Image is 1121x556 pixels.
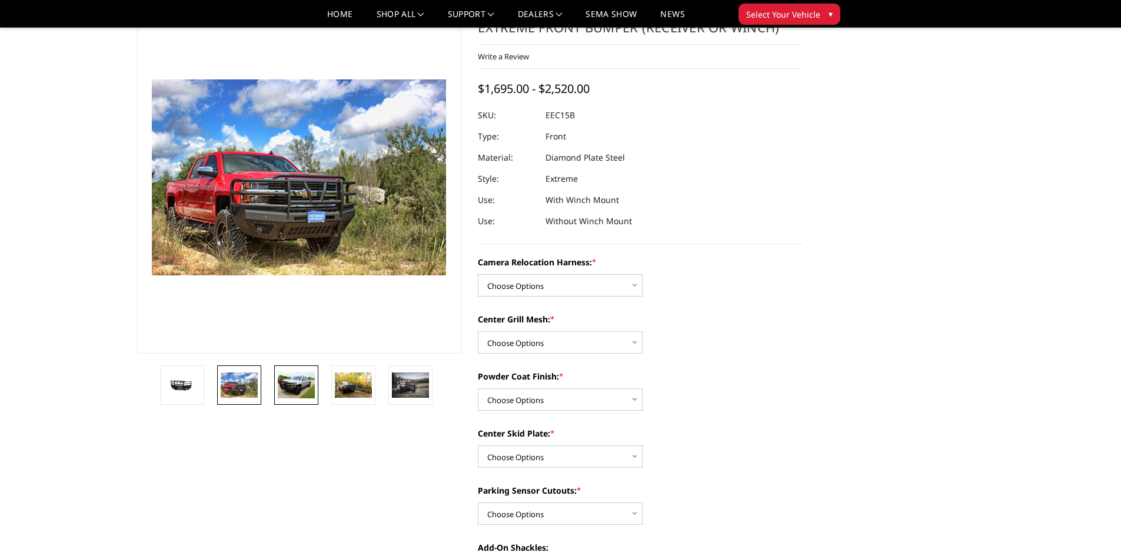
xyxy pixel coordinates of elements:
[518,10,563,27] a: Dealers
[478,211,537,232] dt: Use:
[545,147,625,168] dd: Diamond Plate Steel
[335,372,372,397] img: 2015-2019 Chevrolet 2500-3500 - T2 Series - Extreme Front Bumper (receiver or winch)
[221,372,258,397] img: 2015-2019 Chevrolet 2500-3500 - T2 Series - Extreme Front Bumper (receiver or winch)
[392,372,429,398] img: 2015-2019 Chevrolet 2500-3500 - T2 Series - Extreme Front Bumper (receiver or winch)
[478,51,529,62] a: Write a Review
[278,372,315,398] img: 2015-2019 Chevrolet 2500-3500 - T2 Series - Extreme Front Bumper (receiver or winch)
[829,8,833,20] span: ▾
[478,147,537,168] dt: Material:
[739,4,840,25] button: Select Your Vehicle
[478,541,803,554] label: Add-On Shackles:
[586,10,637,27] a: SEMA Show
[164,375,201,395] img: 2015-2019 Chevrolet 2500-3500 - T2 Series - Extreme Front Bumper (receiver or winch)
[327,10,352,27] a: Home
[1062,500,1121,556] iframe: Chat Widget
[478,81,590,96] span: $1,695.00 - $2,520.00
[478,256,803,268] label: Camera Relocation Harness:
[545,168,578,189] dd: Extreme
[478,427,803,440] label: Center Skid Plate:
[137,1,462,354] a: 2015-2019 Chevrolet 2500-3500 - T2 Series - Extreme Front Bumper (receiver or winch)
[478,370,803,382] label: Powder Coat Finish:
[478,313,803,325] label: Center Grill Mesh:
[478,189,537,211] dt: Use:
[660,10,684,27] a: News
[545,211,632,232] dd: Without Winch Mount
[545,126,566,147] dd: Front
[478,484,803,497] label: Parking Sensor Cutouts:
[545,189,619,211] dd: With Winch Mount
[377,10,424,27] a: shop all
[545,105,575,126] dd: EEC15B
[448,10,494,27] a: Support
[478,168,537,189] dt: Style:
[478,105,537,126] dt: SKU:
[746,8,820,21] span: Select Your Vehicle
[478,126,537,147] dt: Type:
